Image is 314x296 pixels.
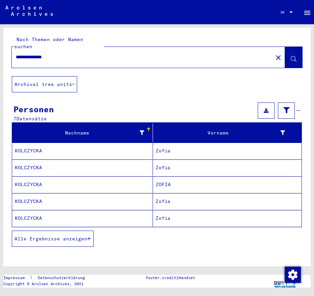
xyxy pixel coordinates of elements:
mat-icon: close [274,54,282,62]
button: Alle Ergebnisse anzeigen [12,231,94,247]
button: Toggle sidenav [301,5,314,19]
mat-cell: ZOFIA [153,176,302,193]
button: Clear [272,51,285,64]
span: 7 [13,116,17,122]
div: Nachname [15,127,153,138]
span: DE [281,10,288,14]
a: Datenschutzerklärung [32,275,93,281]
mat-label: Nach Themen oder Namen suchen [14,36,83,50]
mat-cell: Zofia [153,159,302,176]
mat-cell: Zofia [153,210,302,227]
span: Alle Ergebnisse anzeigen [14,236,87,242]
mat-icon: Side nav toggle icon [303,9,311,17]
p: Copyright © Arolsen Archives, 2021 [3,281,93,287]
div: Personen [13,103,54,115]
mat-cell: KOLCZYCKA [12,159,153,176]
mat-header-cell: Nachname [12,123,153,142]
mat-cell: KOLCZYCKA [12,143,153,159]
a: Impressum [3,275,30,281]
div: Nachname [15,129,144,137]
button: Archival tree units [12,76,77,92]
mat-cell: KOLCZYCKA [12,193,153,210]
img: yv_logo.png [273,275,298,292]
mat-cell: KOLCZYCKA [12,210,153,227]
img: Arolsen_neg.svg [5,6,53,16]
mat-header-cell: Vorname [153,123,302,142]
div: Vorname [156,129,285,137]
mat-cell: Zofia [153,143,302,159]
div: Vorname [156,127,293,138]
img: Zustimmung ändern [285,267,301,283]
p: footer.credit1Handset [146,275,195,281]
mat-cell: Zofia [153,193,302,210]
div: | [3,275,93,281]
span: Datensätze [17,116,47,122]
mat-cell: KOLCZYCKA [12,176,153,193]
